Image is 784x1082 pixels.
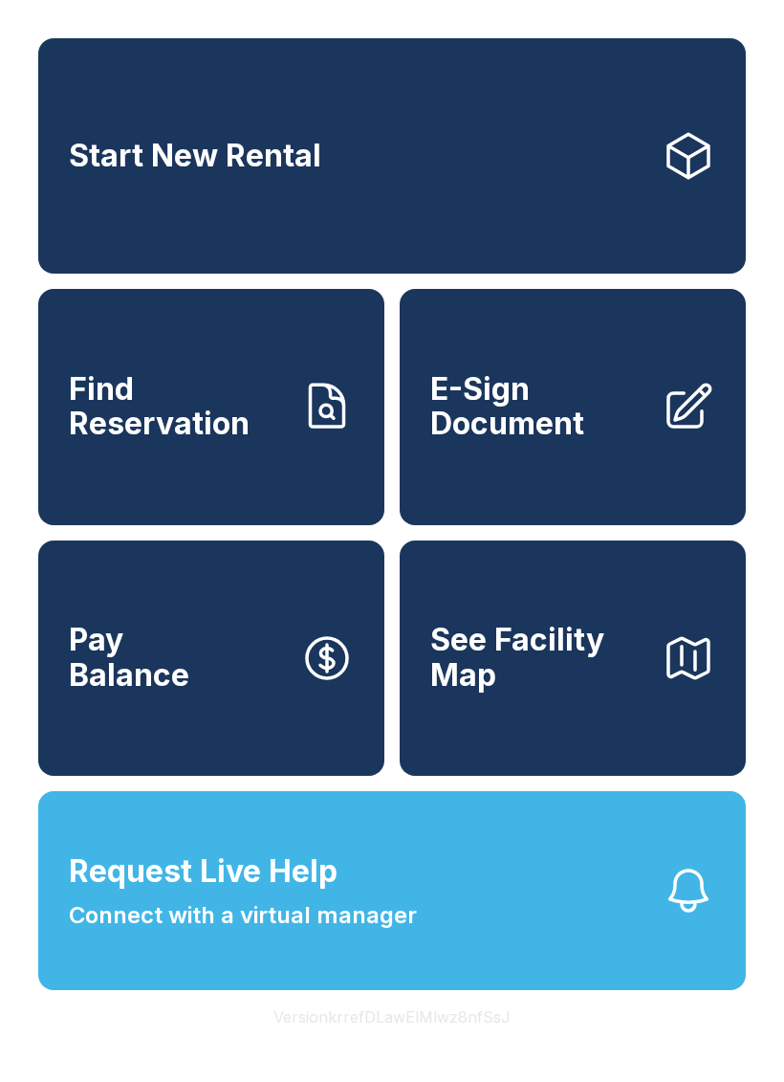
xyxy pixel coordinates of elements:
span: Request Live Help [69,849,338,894]
span: See Facility Map [430,623,646,693]
a: Start New Rental [38,38,746,274]
span: Start New Rental [69,139,321,174]
button: PayBalance [38,541,384,776]
a: Find Reservation [38,289,384,524]
span: E-Sign Document [430,372,646,442]
button: VersionkrrefDLawElMlwz8nfSsJ [258,990,526,1044]
button: See Facility Map [400,541,746,776]
span: Find Reservation [69,372,285,442]
a: E-Sign Document [400,289,746,524]
span: Connect with a virtual manager [69,898,417,933]
button: Request Live HelpConnect with a virtual manager [38,791,746,990]
span: Pay Balance [69,623,189,693]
